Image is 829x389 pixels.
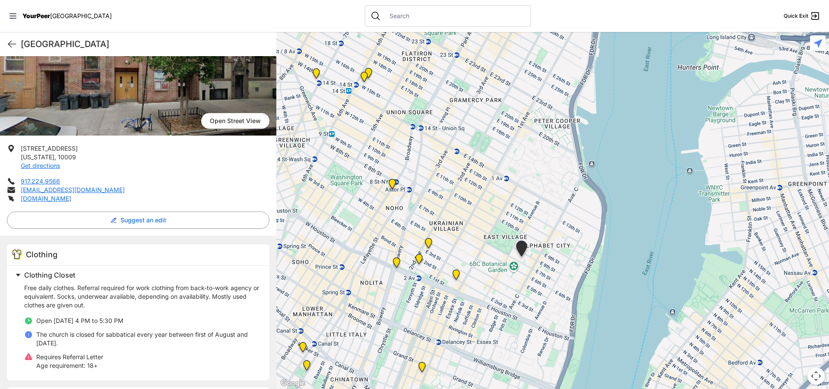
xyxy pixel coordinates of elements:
div: Maryhouse [420,234,437,255]
div: Tribeca Campus/New York City Rescue Mission [294,338,312,359]
div: Church of St. Francis Xavier - Front Entrance [360,64,377,85]
p: Free daily clothes. Referral required for work clothing from back-to-work agency or equivalent. S... [24,284,259,310]
div: Manhattan [511,237,532,263]
span: [STREET_ADDRESS] [21,145,78,152]
span: Suggest an edit [120,216,166,225]
span: Clothing [26,250,57,259]
a: Get directions [21,162,60,169]
div: Church of the Village [307,65,325,85]
span: , [54,153,56,161]
div: St. Joseph House [410,250,428,271]
span: Age requirement: [36,362,85,369]
p: The church is closed for sabbatical every year between first of August and [DATE]. [36,330,259,348]
input: Search [384,12,525,20]
div: Manhattan Criminal Court [298,357,316,377]
a: 917.224.9566 [21,177,60,185]
div: Lower East Side Youth Drop-in Center. Yellow doors with grey buzzer on the right [413,358,431,379]
span: Open [DATE] 4 PM to 5:30 PM [36,317,123,324]
a: Quick Exit [784,11,820,21]
div: Bowery Campus [388,254,405,275]
span: 10009 [58,153,76,161]
span: [GEOGRAPHIC_DATA] [50,12,112,19]
a: [DOMAIN_NAME] [21,195,71,202]
p: 18+ [36,361,103,370]
div: Harvey Milk High School [383,175,401,196]
span: Quick Exit [784,13,808,19]
div: Back of the Church [355,68,373,89]
a: [EMAIL_ADDRESS][DOMAIN_NAME] [21,186,125,193]
button: Map camera controls [807,367,825,385]
img: Google [278,378,307,389]
span: [US_STATE] [21,153,54,161]
span: Open Street View [201,113,269,129]
span: YourPeer [22,12,50,19]
button: Suggest an edit [7,212,269,229]
p: Requires Referral Letter [36,353,103,361]
a: YourPeer[GEOGRAPHIC_DATA] [22,13,112,19]
a: Open this area in Google Maps (opens a new window) [278,378,307,389]
h1: [GEOGRAPHIC_DATA] [21,38,269,50]
span: Clothing Closet [24,271,75,279]
div: University Community Social Services (UCSS) [447,266,465,287]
